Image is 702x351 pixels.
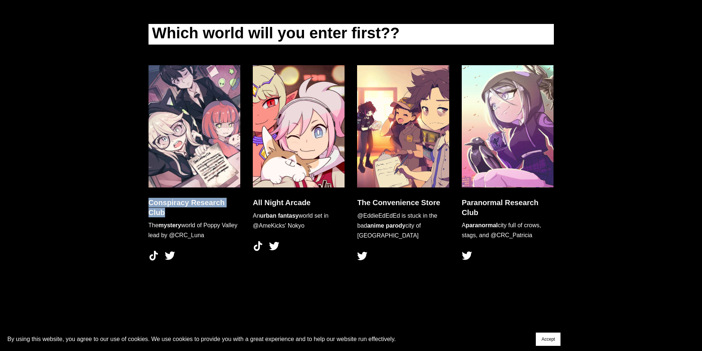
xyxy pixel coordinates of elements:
[541,337,555,342] span: Accept
[149,220,241,240] p: The world of Poppy Valley lead by @CRC_Luna
[357,198,449,207] h3: The Convenience Store
[158,222,181,228] strong: mystery
[260,213,299,219] strong: urban fantasy
[462,250,472,261] a: Twitter
[536,333,560,346] button: Accept
[357,211,449,241] p: @EddieEdEdEd is stuck in the bad city of [GEOGRAPHIC_DATA]
[253,241,263,251] a: TikTok
[149,24,554,44] h1: Which world will you enter first??
[269,241,279,251] a: Twitter
[149,198,241,217] h3: Conspiracy Research Club
[149,250,159,261] a: TikTok
[367,222,405,229] strong: anime parody
[462,220,553,240] p: A city full of crows, stags, and @CRC_Patricia
[253,198,345,207] h3: All Night Arcade
[357,251,367,261] a: Twitter
[253,211,345,231] p: An world set in @AmeKicks' Nokyo
[165,250,175,261] a: Twitter
[462,198,553,217] h3: Paranormal Research Club
[466,222,498,228] strong: paranormal
[7,334,396,344] p: By using this website, you agree to our use of cookies. We use cookies to provide you with a grea...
